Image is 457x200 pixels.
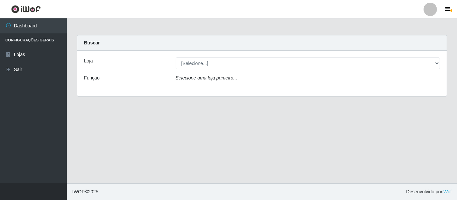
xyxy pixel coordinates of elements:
strong: Buscar [84,40,100,45]
span: Desenvolvido por [406,188,452,195]
img: CoreUI Logo [11,5,41,13]
label: Função [84,74,100,81]
a: iWof [442,189,452,194]
span: © 2025 . [72,188,100,195]
span: IWOF [72,189,85,194]
i: Selecione uma loja primeiro... [176,75,237,80]
label: Loja [84,57,93,64]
